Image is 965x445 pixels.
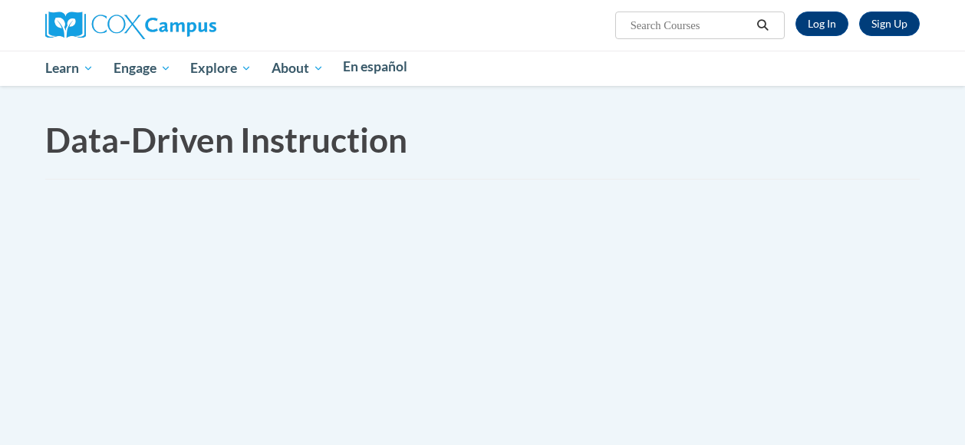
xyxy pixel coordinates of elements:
[272,59,324,77] span: About
[114,59,171,77] span: Engage
[104,51,181,86] a: Engage
[343,58,407,74] span: En español
[34,51,931,86] div: Main menu
[334,51,418,83] a: En español
[756,20,770,31] i: 
[752,16,775,35] button: Search
[45,120,407,160] span: Data-Driven Instruction
[629,16,752,35] input: Search Courses
[262,51,334,86] a: About
[35,51,104,86] a: Learn
[180,51,262,86] a: Explore
[190,59,252,77] span: Explore
[45,12,216,39] img: Cox Campus
[45,59,94,77] span: Learn
[859,12,920,36] a: Register
[795,12,848,36] a: Log In
[45,18,216,31] a: Cox Campus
